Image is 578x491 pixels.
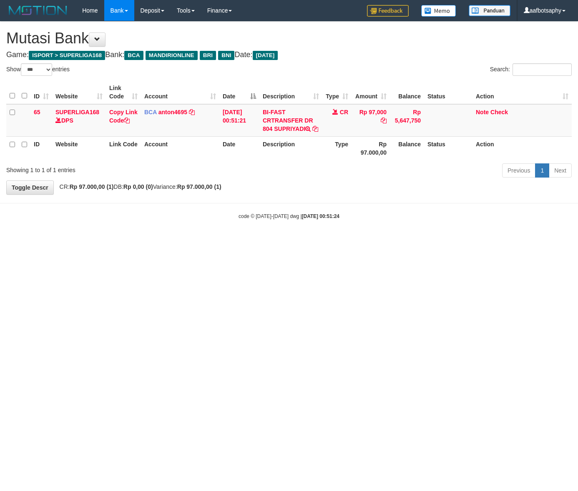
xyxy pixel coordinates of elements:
[52,80,106,104] th: Website: activate to sort column ascending
[70,183,114,190] strong: Rp 97.000,00 (1)
[219,104,259,137] td: [DATE] 00:51:21
[302,213,339,219] strong: [DATE] 00:51:24
[381,117,387,124] a: Copy Rp 97,000 to clipboard
[421,5,456,17] img: Button%20Memo.svg
[490,109,508,115] a: Check
[158,109,187,115] a: anton4695
[259,80,322,104] th: Description: activate to sort column ascending
[6,30,572,47] h1: Mutasi Bank
[30,80,52,104] th: ID: activate to sort column ascending
[476,109,489,115] a: Note
[469,5,510,16] img: panduan.png
[106,136,141,160] th: Link Code
[253,51,278,60] span: [DATE]
[424,136,472,160] th: Status
[30,136,52,160] th: ID
[52,136,106,160] th: Website
[123,183,153,190] strong: Rp 0,00 (0)
[219,136,259,160] th: Date
[29,51,105,60] span: ISPORT > SUPERLIGA168
[390,136,424,160] th: Balance
[472,80,572,104] th: Action: activate to sort column ascending
[6,180,54,195] a: Toggle Descr
[6,51,572,59] h4: Game: Bank: Date:
[144,109,157,115] span: BCA
[322,136,352,160] th: Type
[21,63,52,76] select: Showentries
[513,63,572,76] input: Search:
[549,163,572,178] a: Next
[52,104,106,137] td: DPS
[109,109,138,124] a: Copy Link Code
[219,80,259,104] th: Date: activate to sort column descending
[55,109,99,115] a: SUPERLIGA168
[472,136,572,160] th: Action
[6,63,70,76] label: Show entries
[322,80,352,104] th: Type: activate to sort column ascending
[6,4,70,17] img: MOTION_logo.png
[106,80,141,104] th: Link Code: activate to sort column ascending
[55,183,221,190] span: CR: DB: Variance:
[6,163,235,174] div: Showing 1 to 1 of 1 entries
[239,213,339,219] small: code © [DATE]-[DATE] dwg |
[352,80,390,104] th: Amount: activate to sort column ascending
[141,136,219,160] th: Account
[535,163,549,178] a: 1
[218,51,234,60] span: BNI
[259,104,322,137] td: BI-FAST CRTRANSFER DR 804 SUPRIYADI
[390,80,424,104] th: Balance
[340,109,348,115] span: CR
[124,51,143,60] span: BCA
[312,125,318,132] a: Copy BI-FAST CRTRANSFER DR 804 SUPRIYADI to clipboard
[367,5,409,17] img: Feedback.jpg
[189,109,195,115] a: Copy anton4695 to clipboard
[424,80,472,104] th: Status
[141,80,219,104] th: Account: activate to sort column ascending
[352,136,390,160] th: Rp 97.000,00
[502,163,535,178] a: Previous
[177,183,221,190] strong: Rp 97.000,00 (1)
[259,136,322,160] th: Description
[390,104,424,137] td: Rp 5,647,750
[34,109,40,115] span: 65
[490,63,572,76] label: Search:
[146,51,198,60] span: MANDIRIONLINE
[352,104,390,137] td: Rp 97,000
[200,51,216,60] span: BRI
